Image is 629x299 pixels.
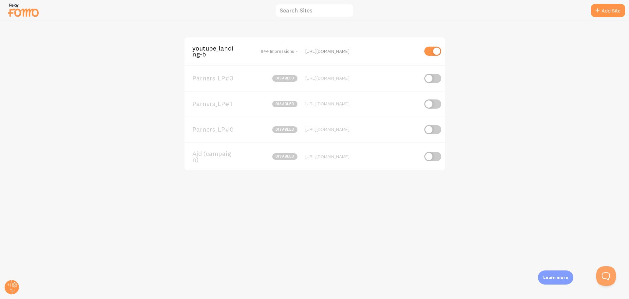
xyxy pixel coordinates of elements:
span: Parners_LP#1 [192,101,245,107]
span: youtube_landing-b [192,45,245,57]
div: [URL][DOMAIN_NAME] [305,101,418,107]
span: Parners_LP#0 [192,126,245,132]
span: disabled [272,101,297,107]
img: fomo-relay-logo-orange.svg [7,2,40,18]
span: disabled [272,126,297,133]
iframe: Help Scout Beacon - Open [596,266,616,286]
span: disabled [272,75,297,82]
p: Learn more [543,274,568,281]
div: [URL][DOMAIN_NAME] [305,48,418,54]
div: [URL][DOMAIN_NAME] [305,154,418,160]
div: [URL][DOMAIN_NAME] [305,75,418,81]
div: Learn more [538,270,573,285]
span: Parners_LP#3 [192,75,245,81]
div: [URL][DOMAIN_NAME] [305,126,418,132]
span: 944 Impressions - [261,48,297,54]
span: disabled [272,153,297,160]
span: Ajd (campaign) [192,151,245,163]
